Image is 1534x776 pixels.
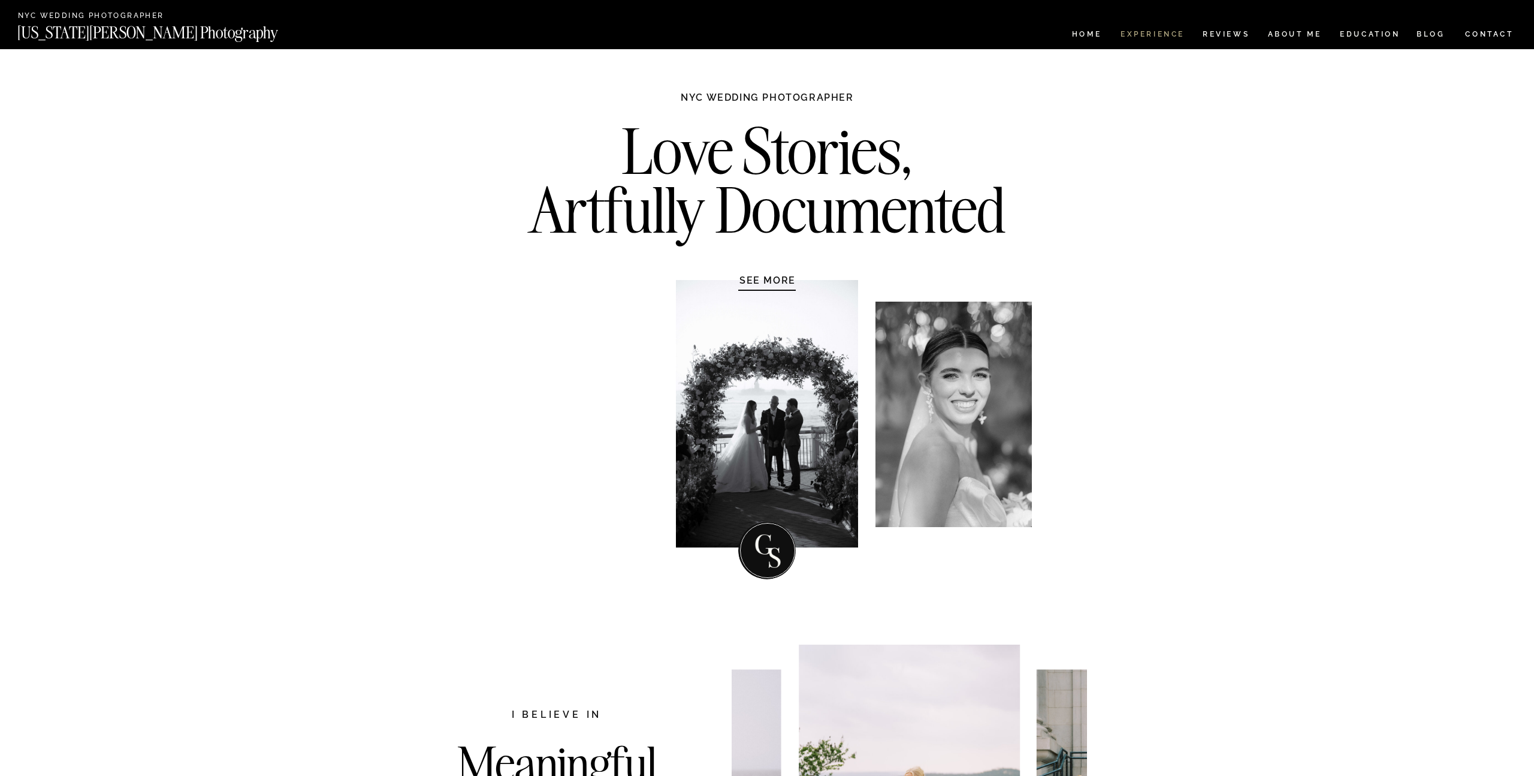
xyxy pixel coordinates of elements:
a: HOME [1070,31,1104,41]
h2: I believe in [448,708,665,724]
a: CONTACT [1464,28,1514,41]
a: EDUCATION [1339,31,1402,41]
a: Experience [1121,31,1183,41]
a: SEE MORE [711,274,825,286]
a: NYC Wedding Photographer [18,12,198,21]
h1: NYC WEDDING PHOTOGRAPHER [655,91,880,115]
a: BLOG [1417,31,1445,41]
a: ABOUT ME [1267,31,1322,41]
a: [US_STATE][PERSON_NAME] Photography [17,25,318,35]
h2: Love Stories, Artfully Documented [516,122,1019,248]
a: REVIEWS [1203,31,1248,41]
